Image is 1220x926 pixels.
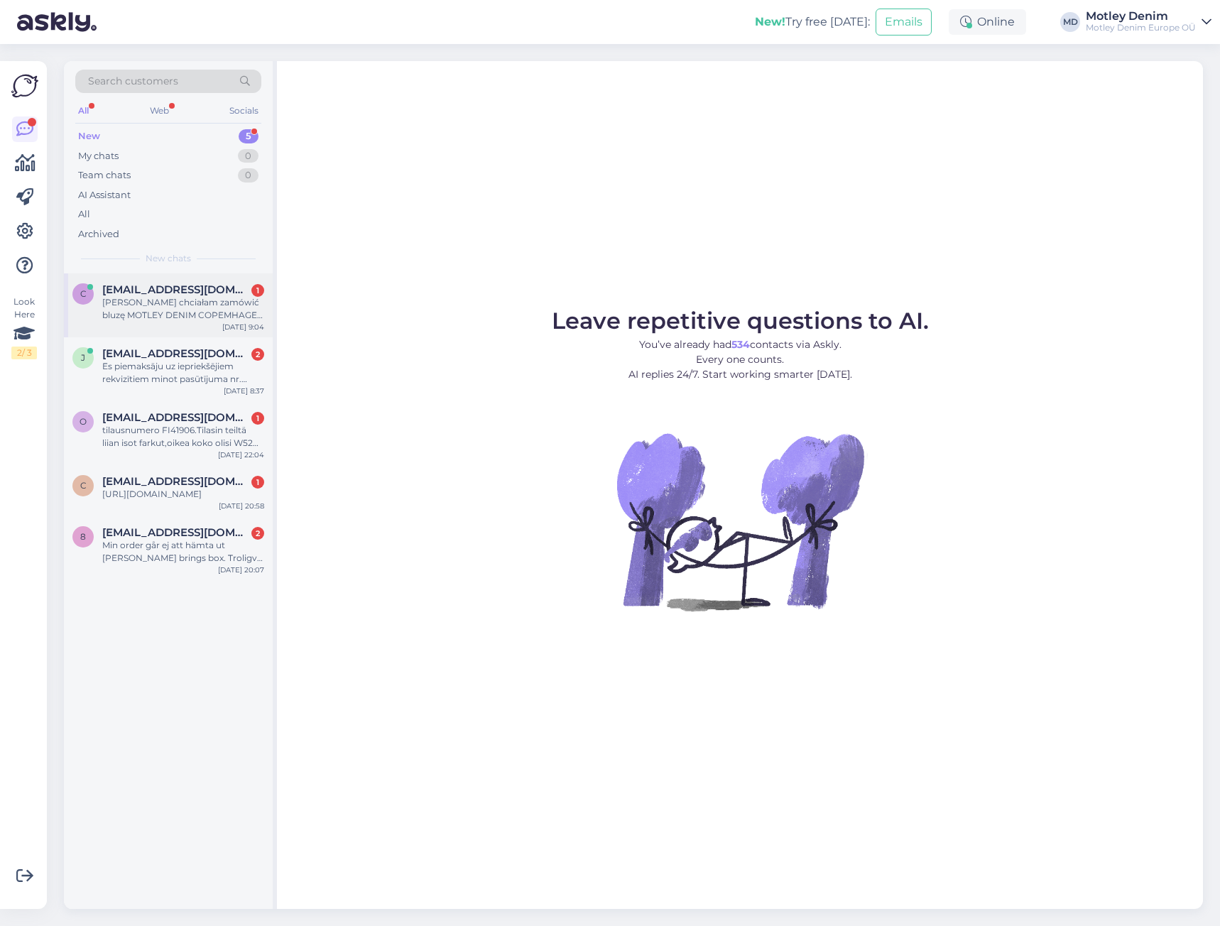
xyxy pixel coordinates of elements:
[11,72,38,99] img: Askly Logo
[876,9,932,36] button: Emails
[78,168,131,183] div: Team chats
[218,450,264,460] div: [DATE] 22:04
[102,526,250,539] span: 88maka25@gmail.com
[81,352,85,363] span: j
[251,412,264,425] div: 1
[755,13,870,31] div: Try free [DATE]:
[11,295,37,359] div: Look Here
[80,531,86,542] span: 8
[147,102,172,120] div: Web
[102,411,250,424] span: oh7gkc@gmail.com
[1086,22,1196,33] div: Motley Denim Europe OÜ
[612,393,868,649] img: No Chat active
[552,307,929,334] span: Leave repetitive questions to AI.
[102,424,264,450] div: tilausnumero FI41906.Tilasin teiltä liian isot farkut,oikea koko olisi W52 L30.Voiko nämä vaihtaa...
[222,322,264,332] div: [DATE] 9:04
[102,475,250,488] span: cnc2all@gmail.com
[239,129,258,143] div: 5
[552,337,929,382] p: You’ve already had contacts via Askly. Every one counts. AI replies 24/7. Start working smarter [...
[219,501,264,511] div: [DATE] 20:58
[251,476,264,489] div: 1
[80,288,87,299] span: c
[251,527,264,540] div: 2
[102,360,264,386] div: Es piemaksāju uz iepriekšējiem rekvizītiem minot pasūtījuma nr. Paldies, pamācība vairs nav nepie...
[102,488,264,501] div: [URL][DOMAIN_NAME]
[731,338,750,351] b: 534
[78,129,100,143] div: New
[227,102,261,120] div: Socials
[75,102,92,120] div: All
[755,15,785,28] b: New!
[1086,11,1211,33] a: Motley DenimMotley Denim Europe OÜ
[102,283,250,296] span: czarnecka5@interia.pl
[218,565,264,575] div: [DATE] 20:07
[238,149,258,163] div: 0
[102,347,250,360] span: juris@apollo.lv
[102,296,264,322] div: [PERSON_NAME] chciałam zamówić bluzę MOTLEY DENIM COPEMHAGEN HODIE ROYALBLU ROZMIAR 6 niebieska
[1060,12,1080,32] div: MD
[1086,11,1196,22] div: Motley Denim
[146,252,191,265] span: New chats
[78,207,90,222] div: All
[102,539,264,565] div: Min order går ej att hämta ut [PERSON_NAME] brings box. Troligvis då mitt telefonnummer inte är i...
[224,386,264,396] div: [DATE] 8:37
[251,284,264,297] div: 1
[251,348,264,361] div: 2
[78,227,119,241] div: Archived
[949,9,1026,35] div: Online
[88,74,178,89] span: Search customers
[80,480,87,491] span: c
[238,168,258,183] div: 0
[80,416,87,427] span: o
[78,149,119,163] div: My chats
[78,188,131,202] div: AI Assistant
[11,347,37,359] div: 2 / 3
